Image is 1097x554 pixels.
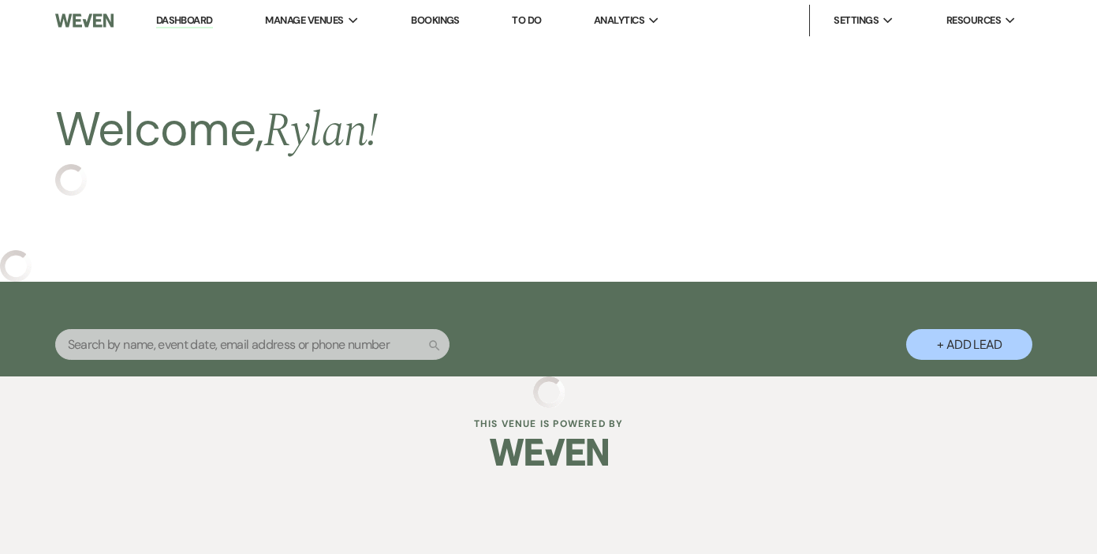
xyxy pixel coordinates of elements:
h2: Welcome, [55,96,379,164]
span: Resources [946,13,1001,28]
a: Dashboard [156,13,213,28]
img: Weven Logo [55,4,114,37]
input: Search by name, event date, email address or phone number [55,329,450,360]
span: Manage Venues [265,13,343,28]
img: Weven Logo [490,425,608,480]
img: loading spinner [533,376,565,408]
button: + Add Lead [906,329,1032,360]
span: Rylan ! [263,95,378,167]
span: Settings [834,13,879,28]
span: Analytics [594,13,644,28]
a: To Do [512,13,541,27]
img: loading spinner [55,164,87,196]
a: Bookings [411,13,460,27]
